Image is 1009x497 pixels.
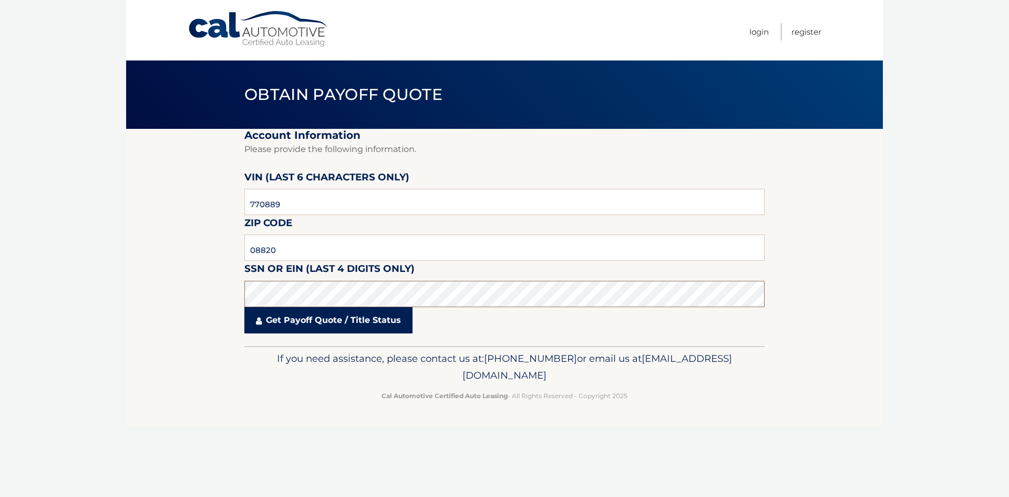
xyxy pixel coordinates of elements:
strong: Cal Automotive Certified Auto Leasing [382,392,508,400]
p: - All Rights Reserved - Copyright 2025 [251,390,758,401]
h2: Account Information [244,129,765,142]
span: Obtain Payoff Quote [244,85,442,104]
a: Register [791,23,821,40]
p: If you need assistance, please contact us at: or email us at [251,350,758,384]
span: [PHONE_NUMBER] [484,352,577,364]
label: SSN or EIN (last 4 digits only) [244,261,415,280]
a: Get Payoff Quote / Title Status [244,307,413,333]
a: Login [749,23,769,40]
label: VIN (last 6 characters only) [244,169,409,189]
p: Please provide the following information. [244,142,765,157]
a: Cal Automotive [188,11,330,48]
label: Zip Code [244,215,292,235]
